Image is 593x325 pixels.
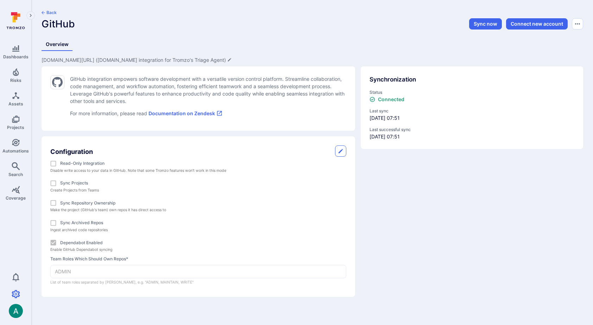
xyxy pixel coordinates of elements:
[42,57,232,64] span: Edit description
[50,187,346,193] p: Create Projects from Teams
[26,11,35,20] button: Expand navigation menu
[42,10,57,15] button: Back
[370,75,574,84] div: Synchronization
[149,110,222,116] a: Documentation on Zendesk
[50,227,346,233] p: Ingest archived code repositories
[60,180,88,186] label: Sync Projects
[6,195,26,201] span: Coverage
[8,172,23,177] span: Search
[9,304,23,318] div: Arjan Dehar
[2,148,29,154] span: Automations
[370,96,404,102] div: Connected
[9,304,23,318] img: ACg8ocLSa5mPYBaXNx3eFu_EmspyJX0laNWN7cXOFirfQ7srZveEpg=s96-c
[370,126,574,140] div: [DATE] 07:51
[51,265,346,278] input: ADMIN, MAINTAIN, READ, TRIAGE, WRITE
[42,38,73,51] a: Overview
[370,126,574,133] span: Last successful sync
[50,168,346,174] p: Disable write access to your data in GitHub. Note that some Tromzo features won't work in this mode
[60,160,105,167] label: Read-only integration
[60,220,103,226] label: Sync Archived Repos
[3,54,29,59] span: Dashboards
[7,125,24,130] span: Projects
[50,147,93,156] h2: Configuration
[50,256,346,262] label: Team roles which should own repos *
[42,18,75,30] span: GitHub
[506,18,568,30] button: Connect new account
[28,13,33,19] i: Expand navigation menu
[70,75,346,105] p: GitHub integration empowers software development with a versatile version control platform. Strea...
[370,108,574,122] div: [DATE] 07:51
[469,18,502,30] button: Sync now
[60,200,115,206] label: Sync repository ownership
[370,108,574,114] span: Last sync
[50,279,346,285] p: List of team roles separated by [PERSON_NAME], e.g. "ADMIN, MAINTAIN, WRITE"
[370,89,574,103] div: status
[70,110,346,117] p: For more information, please read
[60,240,103,246] label: Dependabot Enabled
[8,101,23,106] span: Assets
[10,78,21,83] span: Risks
[572,18,583,30] button: Options menu
[50,247,346,253] p: Enable GitHub Dependabot syncing
[42,38,583,51] div: Integrations tabs
[370,89,574,96] span: Status
[50,207,346,213] p: Make the project (GitHub's team) own repos it has direct access to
